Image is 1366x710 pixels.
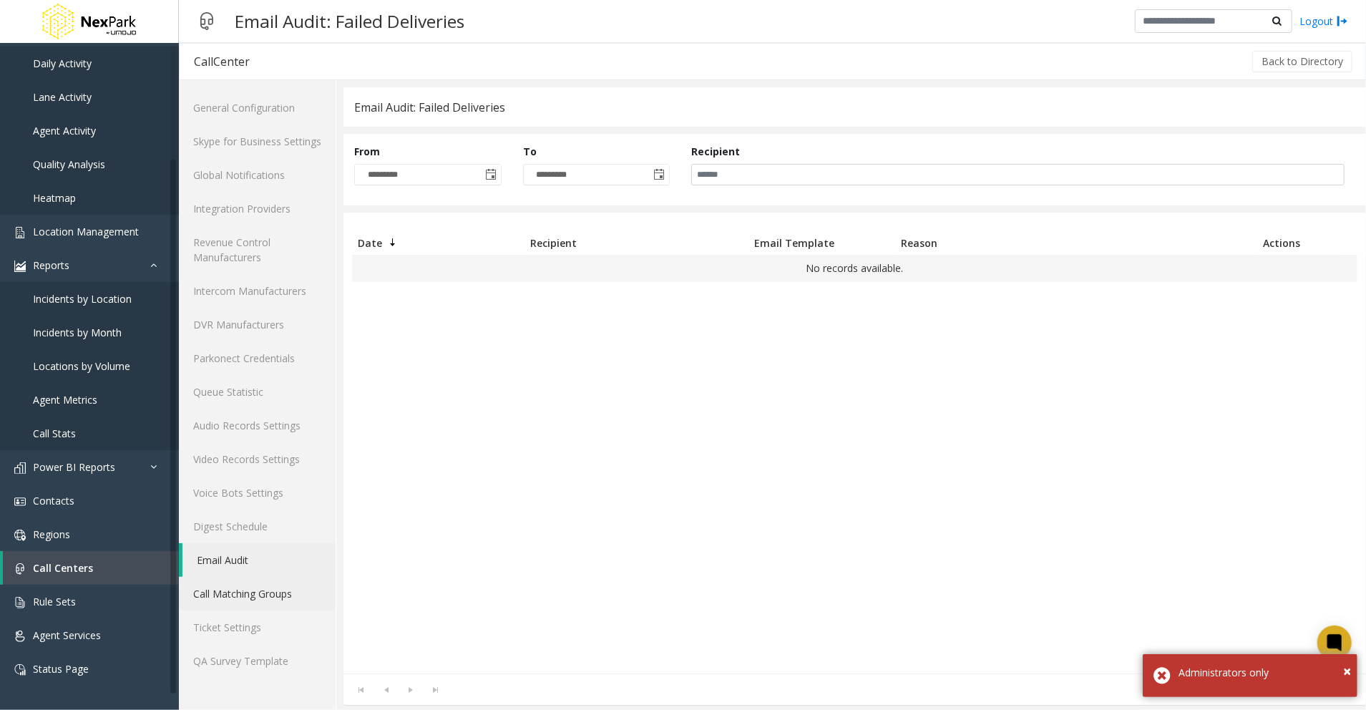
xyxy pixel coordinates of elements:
[14,462,26,474] img: 'icon'
[343,213,1366,673] div: Data table
[33,628,101,642] span: Agent Services
[33,258,69,272] span: Reports
[901,236,937,250] span: Reason
[33,427,76,440] span: Call Stats
[354,98,505,117] div: Email Audit: Failed Deliveries
[179,91,336,125] a: General Configuration
[33,326,122,339] span: Incidents by Month
[179,308,336,341] a: DVR Manufacturers
[33,292,132,306] span: Incidents by Location
[179,476,336,510] a: Voice Bots Settings
[387,237,399,248] span: Sortable
[14,597,26,608] img: 'icon'
[33,57,92,70] span: Daily Activity
[358,236,382,250] span: Date
[179,510,336,543] a: Digest Schedule
[33,494,74,507] span: Contacts
[1299,14,1348,29] a: Logout
[179,644,336,678] a: QA Survey Template
[523,144,537,159] label: To
[1179,665,1347,680] div: Administrators only
[33,359,130,373] span: Locations by Volume
[14,631,26,642] img: 'icon'
[228,4,472,39] h3: Email Audit: Failed Deliveries
[179,274,336,308] a: Intercom Manufacturers
[3,551,179,585] a: Call Centers
[179,225,336,274] a: Revenue Control Manufacturers
[14,227,26,238] img: 'icon'
[179,125,336,158] a: Skype for Business Settings
[33,124,96,137] span: Agent Activity
[481,165,501,185] span: Toggle calendar
[352,255,1357,282] td: No records available.
[179,442,336,476] a: Video Records Settings
[754,236,834,250] span: Email Template
[1343,661,1351,681] span: ×
[179,158,336,192] a: Global Notifications
[14,496,26,507] img: 'icon'
[457,684,1352,696] kendo-pager-info: 0 - 0 of 0 items
[1257,213,1343,256] th: Actions
[179,409,336,442] a: Audio Records Settings
[1343,661,1351,682] button: Close
[14,261,26,272] img: 'icon'
[33,527,70,541] span: Regions
[1252,51,1352,72] button: Back to Directory
[182,543,336,577] a: Email Audit
[193,4,220,39] img: pageIcon
[33,561,93,575] span: Call Centers
[33,460,115,474] span: Power BI Reports
[179,192,336,225] a: Integration Providers
[649,165,669,185] span: Toggle calendar
[33,393,97,407] span: Agent Metrics
[179,577,336,611] a: Call Matching Groups
[33,90,92,104] span: Lane Activity
[33,157,105,171] span: Quality Analysis
[1337,14,1348,29] img: logout
[33,662,89,676] span: Status Page
[14,563,26,575] img: 'icon'
[179,341,336,375] a: Parkonect Credentials
[14,530,26,541] img: 'icon'
[33,225,139,238] span: Location Management
[691,144,740,159] label: Recipient
[194,52,250,71] div: CallCenter
[354,144,380,159] label: From
[179,375,336,409] a: Queue Statistic
[14,664,26,676] img: 'icon'
[33,191,76,205] span: Heatmap
[33,595,76,608] span: Rule Sets
[179,611,336,644] a: Ticket Settings
[530,236,577,250] span: Recipient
